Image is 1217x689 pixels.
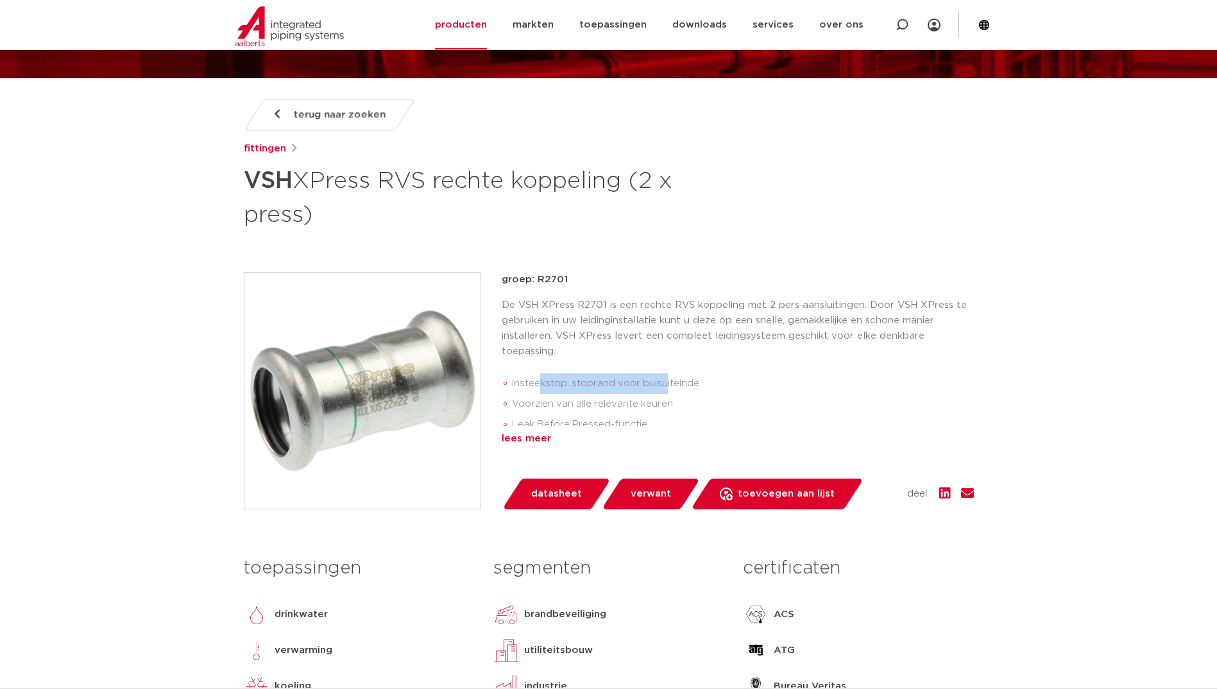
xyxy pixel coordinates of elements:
a: verwant [601,479,700,509]
img: Product Image for VSH XPress RVS rechte koppeling (2 x press) [244,273,481,509]
img: ACS [743,602,769,627]
img: brandbeveiliging [493,602,519,627]
p: verwarming [275,643,332,658]
p: brandbeveiliging [524,607,606,622]
span: verwant [631,484,671,504]
a: fittingen [244,141,286,157]
img: ATG [743,638,769,663]
p: De VSH XPress R2701 is een rechte RVS koppeling met 2 pers aansluitingen. Door VSH XPress te gebr... [502,298,974,359]
p: drinkwater [275,607,328,622]
div: lees meer [502,431,974,447]
a: terug naar zoeken [243,99,415,131]
h3: certificaten [743,556,973,581]
span: deel: [907,486,929,502]
p: ATG [774,643,795,658]
strong: VSH [244,169,293,192]
img: utiliteitsbouw [493,638,519,663]
span: terug naar zoeken [294,105,386,125]
img: drinkwater [244,602,269,627]
p: groep: R2701 [502,272,974,287]
a: datasheet [502,479,611,509]
li: Voorzien van alle relevante keuren [512,394,974,414]
p: utiliteitsbouw [524,643,593,658]
h3: segmenten [493,556,724,581]
h1: XPress RVS rechte koppeling (2 x press) [244,162,726,231]
p: ACS [774,607,794,622]
li: insteekstop: stoprand voor buisuiteinde [512,373,974,394]
span: toevoegen aan lijst [738,484,835,504]
h3: toepassingen [244,556,474,581]
img: verwarming [244,638,269,663]
li: Leak Before Pressed-functie [512,414,974,435]
span: datasheet [531,484,582,504]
